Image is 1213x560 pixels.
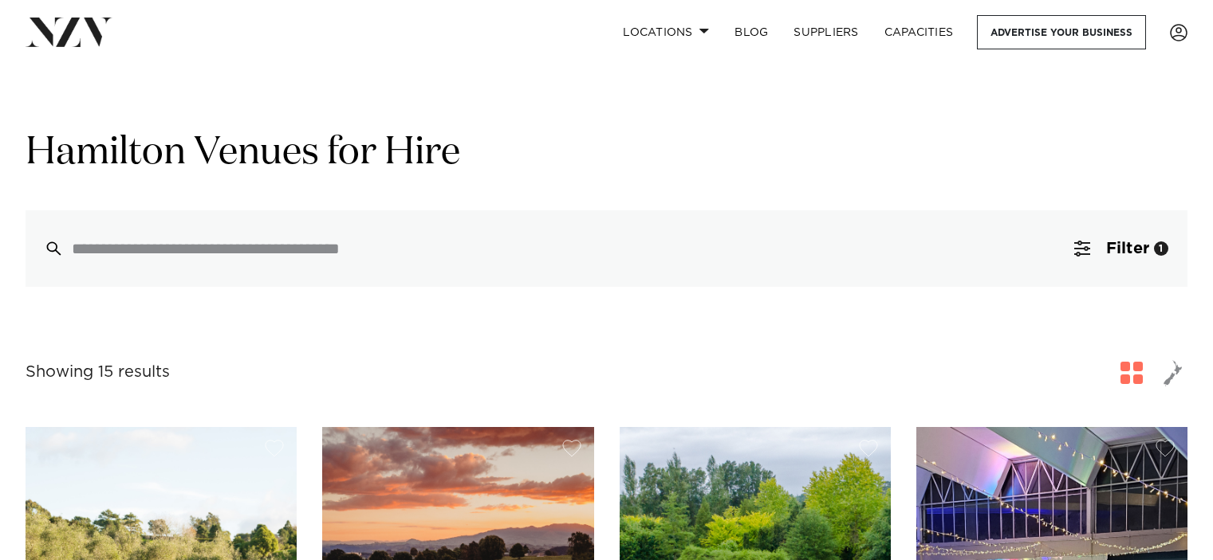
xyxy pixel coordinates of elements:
[26,360,170,385] div: Showing 15 results
[722,15,781,49] a: BLOG
[610,15,722,49] a: Locations
[26,128,1187,178] h1: Hamilton Venues for Hire
[1055,210,1187,287] button: Filter1
[781,15,871,49] a: SUPPLIERS
[1106,241,1149,257] span: Filter
[977,15,1146,49] a: Advertise your business
[872,15,967,49] a: Capacities
[1154,241,1168,256] div: 1
[26,18,112,46] img: nzv-logo.png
